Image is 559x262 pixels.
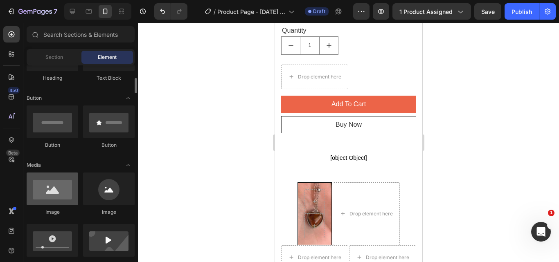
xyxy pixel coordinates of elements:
[217,7,285,16] span: Product Page - [DATE] 07:13:10
[512,7,532,16] div: Publish
[275,23,422,262] iframe: Design area
[83,208,135,216] div: Image
[27,141,78,149] div: Button
[548,210,554,216] span: 1
[154,3,187,20] div: Undo/Redo
[27,208,78,216] div: Image
[27,94,42,102] span: Button
[27,161,41,169] span: Media
[27,74,78,82] div: Heading
[27,26,135,43] input: Search Sections & Elements
[122,159,135,172] span: Toggle open
[98,54,117,61] span: Element
[313,8,325,15] span: Draft
[45,54,63,61] span: Section
[83,141,135,149] div: Button
[122,92,135,105] span: Toggle open
[6,150,20,156] div: Beta
[3,3,61,20] button: 7
[474,3,501,20] button: Save
[505,3,539,20] button: Publish
[531,222,551,242] iframe: Intercom live chat
[54,7,57,16] p: 7
[392,3,471,20] button: 1 product assigned
[8,87,20,94] div: 450
[399,7,453,16] span: 1 product assigned
[481,8,495,15] span: Save
[214,7,216,16] span: /
[83,74,135,82] div: Text Block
